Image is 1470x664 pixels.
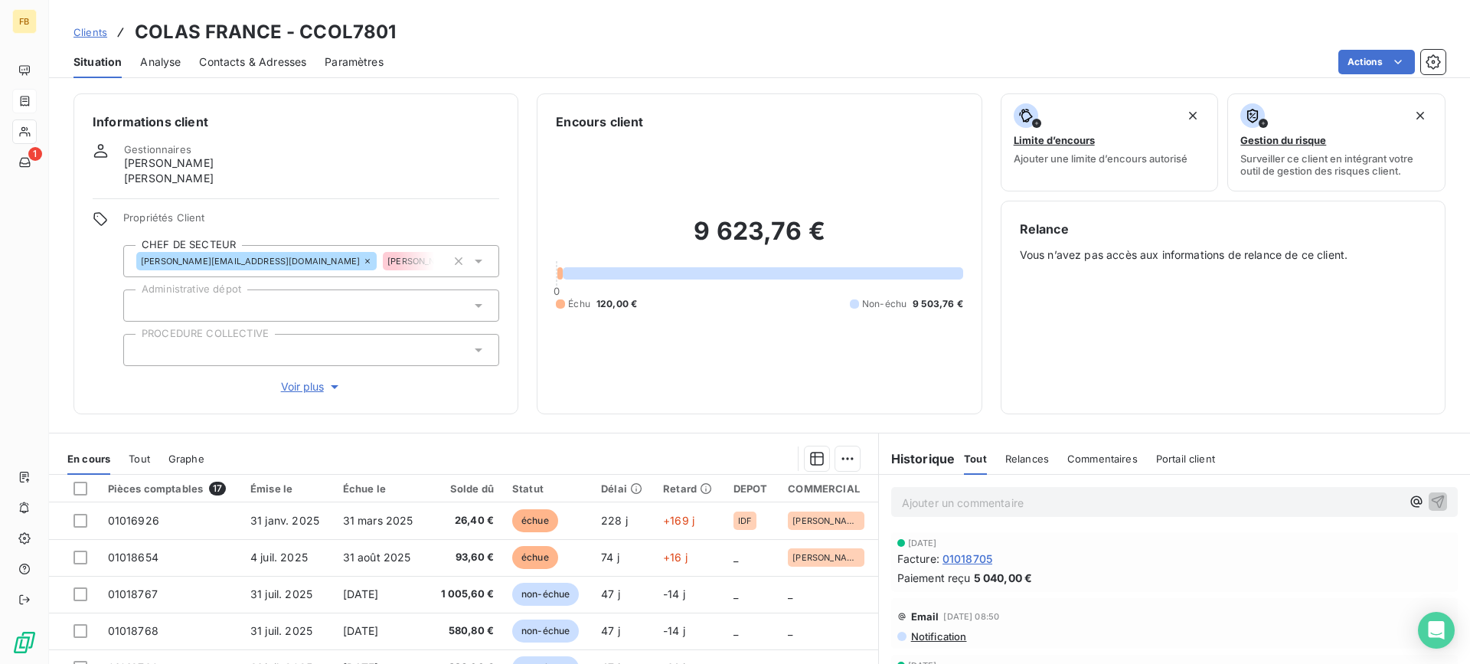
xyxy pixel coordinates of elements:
span: Échu [568,297,590,311]
span: 31 juil. 2025 [250,624,312,637]
button: Gestion du risqueSurveiller ce client en intégrant votre outil de gestion des risques client. [1227,93,1445,191]
span: _ [788,587,792,600]
span: 1 [28,147,42,161]
div: Open Intercom Messenger [1418,612,1455,649]
div: Pièces comptables [108,482,232,496]
div: DEPOT [733,482,770,495]
h6: Encours client [556,113,643,131]
span: Graphe [168,453,204,465]
span: 9 503,76 € [913,297,963,311]
span: 01018767 [108,587,158,600]
span: Propriétés Client [123,211,499,233]
span: 120,00 € [596,297,637,311]
input: Ajouter une valeur [136,343,149,357]
span: 01016926 [108,514,159,527]
div: Délai [601,482,645,495]
span: 74 j [601,551,619,564]
div: Échue le [343,482,417,495]
span: [PERSON_NAME] [387,257,458,266]
span: Ajouter une limite d’encours autorisé [1014,152,1187,165]
span: 01018705 [942,551,992,567]
span: _ [733,551,738,564]
span: 5 040,00 € [974,570,1033,586]
span: Clients [73,26,107,38]
span: 0 [554,285,560,297]
span: Gestionnaires [124,143,191,155]
h6: Historique [879,450,955,468]
span: 31 mars 2025 [343,514,413,527]
div: Émise le [250,482,325,495]
span: [DATE] [908,538,937,548]
span: échue [512,546,558,569]
span: -14 j [663,624,685,637]
span: 01018654 [108,551,158,564]
span: 26,40 € [435,513,494,528]
a: Clients [73,25,107,40]
span: [PERSON_NAME][EMAIL_ADDRESS][DOMAIN_NAME] [141,257,360,266]
span: 47 j [601,624,620,637]
div: FB [12,9,37,34]
h2: 9 623,76 € [556,216,962,262]
span: Notification [910,630,967,643]
span: Relances [1005,453,1049,465]
h6: Informations client [93,113,499,131]
span: +169 j [663,514,694,527]
span: [PERSON_NAME] [124,171,214,186]
span: 93,60 € [435,550,494,565]
span: [PERSON_NAME] [792,553,860,562]
span: 31 juil. 2025 [250,587,312,600]
span: Voir plus [281,379,342,394]
span: _ [788,624,792,637]
span: Gestion du risque [1240,134,1326,146]
span: En cours [67,453,110,465]
span: 31 août 2025 [343,551,411,564]
span: [PERSON_NAME] [124,155,214,171]
span: [PERSON_NAME] [792,516,860,525]
span: 47 j [601,587,620,600]
span: non-échue [512,583,579,606]
span: _ [733,587,738,600]
div: Vous n’avez pas accès aux informations de relance de ce client. [1020,220,1426,395]
span: Limite d’encours [1014,134,1095,146]
button: Limite d’encoursAjouter une limite d’encours autorisé [1001,93,1219,191]
div: Statut [512,482,583,495]
span: Non-échu [862,297,906,311]
span: Situation [73,54,122,70]
span: Portail client [1156,453,1215,465]
div: COMMERCIAL [788,482,868,495]
span: Contacts & Adresses [199,54,306,70]
span: 228 j [601,514,628,527]
span: 31 janv. 2025 [250,514,319,527]
span: 4 juil. 2025 [250,551,308,564]
span: Analyse [140,54,181,70]
span: [DATE] [343,624,379,637]
span: Tout [964,453,987,465]
span: IDF [738,516,752,525]
span: 17 [209,482,226,496]
button: Actions [1338,50,1415,74]
div: Solde dû [435,482,494,495]
span: -14 j [663,587,685,600]
span: Email [911,610,939,623]
img: Logo LeanPay [12,630,37,655]
span: 1 005,60 € [435,587,494,602]
span: échue [512,509,558,532]
span: [DATE] [343,587,379,600]
button: Voir plus [123,378,499,395]
span: 01018768 [108,624,158,637]
h3: COLAS FRANCE - CCOL7801 [135,18,396,46]
span: Facture : [897,551,939,567]
span: Paramètres [325,54,384,70]
span: Tout [129,453,150,465]
span: Commentaires [1067,453,1138,465]
span: _ [733,624,738,637]
span: Paiement reçu [897,570,971,586]
span: Surveiller ce client en intégrant votre outil de gestion des risques client. [1240,152,1432,177]
input: Ajouter une valeur [434,254,446,268]
span: +16 j [663,551,688,564]
span: 580,80 € [435,623,494,639]
span: [DATE] 08:50 [943,612,999,621]
div: Retard [663,482,715,495]
input: Ajouter une valeur [136,299,149,312]
h6: Relance [1020,220,1426,238]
